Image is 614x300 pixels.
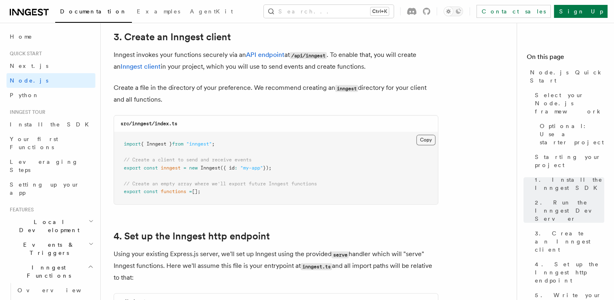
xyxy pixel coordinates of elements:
code: serve [332,251,349,258]
a: Node.js Quick Start [527,65,604,88]
span: ({ id [220,165,235,171]
span: Starting your project [535,153,604,169]
span: Inngest tour [6,109,45,115]
span: Python [10,92,39,98]
code: inngest.ts [301,263,332,270]
a: 3. Create an Inngest client [114,31,231,43]
span: functions [161,189,186,194]
a: 3. Create an Inngest client [532,226,604,257]
a: Examples [132,2,185,22]
button: Events & Triggers [6,237,95,260]
a: Overview [14,283,95,298]
span: Your first Functions [10,136,58,150]
span: Quick start [6,50,42,57]
span: Inngest [200,165,220,171]
a: Your first Functions [6,132,95,154]
span: Features [6,207,34,213]
span: { Inngest } [141,141,172,147]
span: 3. Create an Inngest client [535,229,604,254]
span: from [172,141,183,147]
span: = [183,165,186,171]
span: 1. Install the Inngest SDK [535,176,604,192]
span: inngest [161,165,181,171]
span: Setting up your app [10,181,80,196]
span: Overview [17,287,101,293]
span: 4. Set up the Inngest http endpoint [535,260,604,285]
p: Using your existing Express.js server, we'll set up Inngest using the provided handler which will... [114,248,438,283]
p: Create a file in the directory of your preference. We recommend creating an directory for your cl... [114,82,438,105]
a: Optional: Use a starter project [536,119,604,150]
span: export [124,189,141,194]
button: Local Development [6,215,95,237]
a: Contact sales [476,5,551,18]
span: Documentation [60,8,127,15]
a: Node.js [6,73,95,88]
a: Sign Up [554,5,608,18]
a: Next.js [6,59,95,73]
a: 4. Set up the Inngest http endpoint [114,230,270,242]
h4: On this page [527,52,604,65]
span: export [124,165,141,171]
span: }); [263,165,271,171]
a: Documentation [55,2,132,23]
span: AgentKit [190,8,233,15]
span: Home [10,33,32,41]
button: Toggle dark mode [444,7,463,16]
span: []; [192,189,200,194]
p: Inngest invokes your functions securely via an at . To enable that, you will create an in your pr... [114,49,438,72]
span: new [189,165,198,171]
span: Install the SDK [10,121,94,128]
span: const [144,165,158,171]
code: /api/inngest [290,52,327,59]
span: // Create an empty array where we'll export future Inngest functions [124,181,317,187]
span: Events & Triggers [6,241,88,257]
span: Node.js Quick Start [530,68,604,85]
span: Local Development [6,218,88,234]
a: Install the SDK [6,117,95,132]
a: Python [6,88,95,102]
a: 2. Run the Inngest Dev Server [532,195,604,226]
a: Setting up your app [6,177,95,200]
a: Leveraging Steps [6,154,95,177]
span: Examples [137,8,180,15]
a: Starting your project [532,150,604,172]
span: Leveraging Steps [10,159,78,173]
span: // Create a client to send and receive events [124,157,252,163]
a: Select your Node.js framework [532,88,604,119]
button: Search...Ctrl+K [264,5,394,18]
code: src/inngest/index.ts [121,121,177,126]
a: Inngest client [121,63,161,70]
span: const [144,189,158,194]
a: 1. Install the Inngest SDK [532,172,604,195]
code: inngest [335,85,358,92]
a: API endpoint [246,51,284,59]
a: 4. Set up the Inngest http endpoint [532,257,604,288]
span: ; [212,141,215,147]
a: AgentKit [185,2,238,22]
kbd: Ctrl+K [371,7,389,15]
span: 2. Run the Inngest Dev Server [535,198,604,223]
span: : [235,165,237,171]
span: Node.js [10,77,48,84]
span: Next.js [10,63,48,69]
span: Inngest Functions [6,263,88,280]
span: Select your Node.js framework [535,91,604,115]
span: = [189,189,192,194]
button: Inngest Functions [6,260,95,283]
button: Copy [416,135,435,145]
span: "inngest" [186,141,212,147]
span: Optional: Use a starter project [540,122,604,146]
span: import [124,141,141,147]
a: Home [6,29,95,44]
span: "my-app" [240,165,263,171]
